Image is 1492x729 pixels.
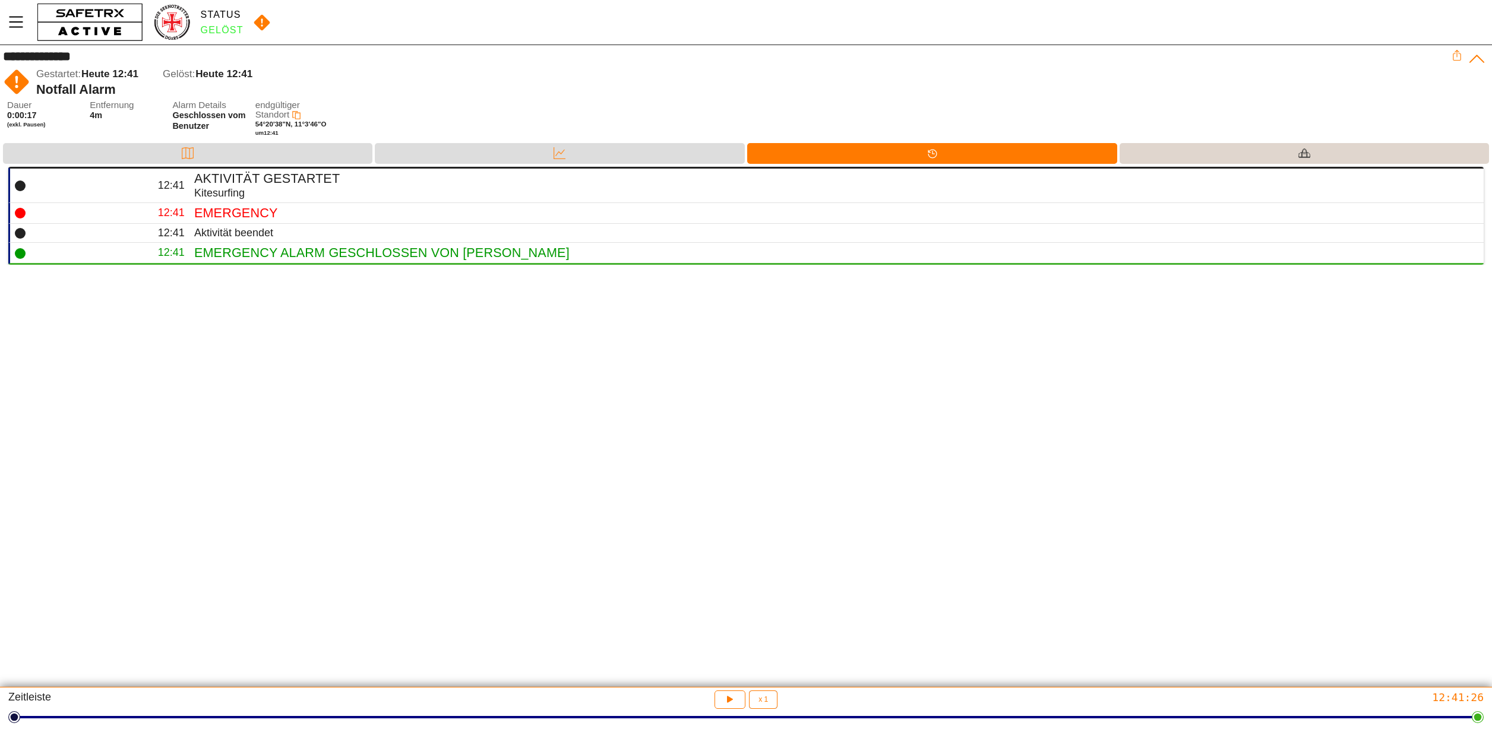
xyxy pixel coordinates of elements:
div: Daten [375,143,744,164]
h4: Aktivität gestartet [194,171,1474,186]
div: Karte [3,143,372,164]
span: Geschlossen vom Benutzer [172,110,248,131]
h4: Emergency [194,205,1474,221]
span: 12:41 [158,227,185,239]
div: Ausrüstung [1120,143,1489,164]
span: x 1 [758,696,768,703]
div: Status [201,9,244,20]
span: 4m [90,110,102,120]
img: MANUAL.svg [248,14,276,31]
div: Aktivität beendet [194,226,1474,240]
span: Dauer [7,100,83,110]
span: 54°20'38"N, 11°3'46"O [255,121,327,128]
span: endgültiger Standort [255,100,300,120]
span: Gelöst: [163,68,195,80]
span: 0:00:17 [7,110,37,120]
span: Gestartet: [36,68,81,80]
img: RescueLogo.png [153,3,191,42]
div: Gelöst [201,25,244,36]
button: x 1 [749,690,777,709]
span: 12:41 [158,207,185,218]
div: Timeline [747,143,1117,164]
div: Zeitleiste [8,690,495,709]
span: um 12:41 [255,129,279,136]
span: (exkl. Pausen) [7,121,83,128]
div: Notfall Alarm [36,82,1452,97]
span: 12:41 [158,246,185,258]
span: Entfernung [90,100,166,110]
div: 12:41:26 [997,690,1484,704]
span: Alarm Details [172,100,248,110]
img: Equipment_Black.svg [1298,147,1310,159]
span: 12:41 [158,179,185,191]
div: Kitesurfing [194,186,1474,200]
span: Heute 12:41 [195,68,252,80]
span: Heute 12:41 [81,68,138,80]
img: MANUAL.svg [3,68,30,96]
h4: Emergency Alarm geschlossen von [PERSON_NAME] [194,245,1474,261]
